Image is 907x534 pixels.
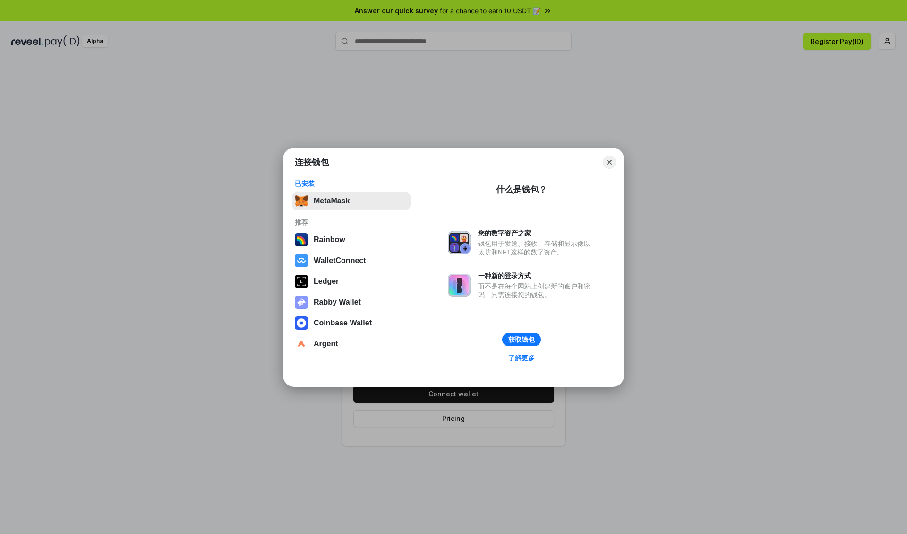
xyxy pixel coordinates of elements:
[295,179,408,188] div: 已安装
[603,156,616,169] button: Close
[314,236,345,244] div: Rainbow
[478,271,595,280] div: 一种新的登录方式
[295,337,308,350] img: svg+xml,%3Csvg%20width%3D%2228%22%20height%3D%2228%22%20viewBox%3D%220%200%2028%2028%22%20fill%3D...
[314,256,366,265] div: WalletConnect
[314,319,372,327] div: Coinbase Wallet
[292,293,411,312] button: Rabby Wallet
[314,197,350,205] div: MetaMask
[448,231,471,254] img: svg+xml,%3Csvg%20xmlns%3D%22http%3A%2F%2Fwww.w3.org%2F2000%2Fsvg%22%20fill%3D%22none%22%20viewBox...
[502,333,541,346] button: 获取钱包
[478,229,595,237] div: 您的数字资产之家
[314,277,339,286] div: Ledger
[478,239,595,256] div: 钱包用于发送、接收、存储和显示像以太坊和NFT这样的数字资产。
[292,272,411,291] button: Ledger
[292,251,411,270] button: WalletConnect
[314,340,338,348] div: Argent
[295,275,308,288] img: svg+xml,%3Csvg%20xmlns%3D%22http%3A%2F%2Fwww.w3.org%2F2000%2Fsvg%22%20width%3D%2228%22%20height%3...
[295,233,308,246] img: svg+xml,%3Csvg%20width%3D%22120%22%20height%3D%22120%22%20viewBox%3D%220%200%20120%20120%22%20fil...
[295,194,308,208] img: svg+xml,%3Csvg%20fill%3D%22none%22%20height%3D%2233%22%20viewBox%3D%220%200%2035%2033%22%20width%...
[292,314,411,333] button: Coinbase Wallet
[295,254,308,267] img: svg+xml,%3Csvg%20width%3D%2228%22%20height%3D%2228%22%20viewBox%3D%220%200%2028%2028%22%20fill%3D...
[314,298,361,306] div: Rabby Wallet
[295,157,329,168] h1: 连接钱包
[292,192,411,210] button: MetaMask
[503,352,540,364] a: 了解更多
[295,296,308,309] img: svg+xml,%3Csvg%20xmlns%3D%22http%3A%2F%2Fwww.w3.org%2F2000%2Fsvg%22%20fill%3D%22none%22%20viewBox...
[295,316,308,330] img: svg+xml,%3Csvg%20width%3D%2228%22%20height%3D%2228%22%20viewBox%3D%220%200%2028%2028%22%20fill%3D...
[496,184,547,195] div: 什么是钱包？
[292,334,411,353] button: Argent
[448,274,471,297] img: svg+xml,%3Csvg%20xmlns%3D%22http%3A%2F%2Fwww.w3.org%2F2000%2Fsvg%22%20fill%3D%22none%22%20viewBox...
[292,230,411,249] button: Rainbow
[508,354,535,362] div: 了解更多
[478,282,595,299] div: 而不是在每个网站上创建新的账户和密码，只需连接您的钱包。
[295,218,408,227] div: 推荐
[508,335,535,344] div: 获取钱包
